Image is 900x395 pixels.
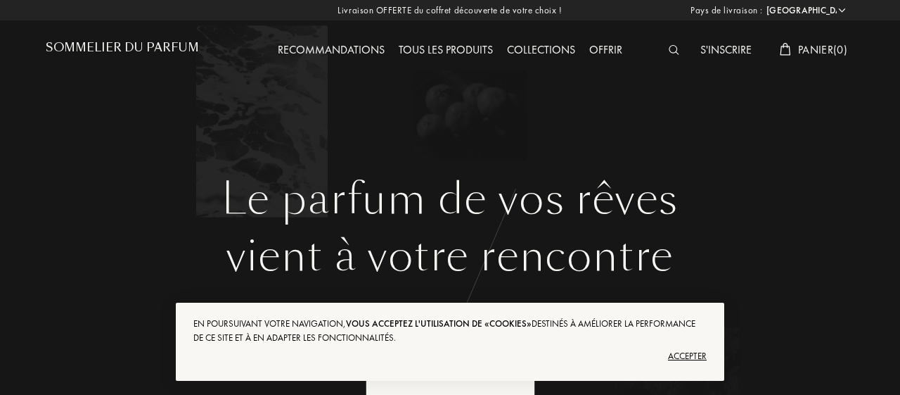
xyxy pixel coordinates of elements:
[46,41,199,60] a: Sommelier du Parfum
[582,42,629,57] a: Offrir
[693,42,759,60] div: S'inscrire
[392,42,500,57] a: Tous les produits
[56,304,844,319] div: Votre selection sur-mesure de parfums d’exception pour 20€
[271,42,392,60] div: Recommandations
[193,317,707,345] div: En poursuivant votre navigation, destinés à améliorer la performance de ce site et à en adapter l...
[271,42,392,57] a: Recommandations
[193,345,707,368] div: Accepter
[56,225,844,288] div: vient à votre rencontre
[780,43,791,56] img: cart_white.svg
[500,42,582,57] a: Collections
[690,4,763,18] span: Pays de livraison :
[56,174,844,225] h1: Le parfum de vos rêves
[346,318,532,330] span: vous acceptez l'utilisation de «cookies»
[500,42,582,60] div: Collections
[798,42,847,57] span: Panier ( 0 )
[693,42,759,57] a: S'inscrire
[392,42,500,60] div: Tous les produits
[582,42,629,60] div: Offrir
[669,45,679,55] img: search_icn_white.svg
[46,41,199,54] h1: Sommelier du Parfum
